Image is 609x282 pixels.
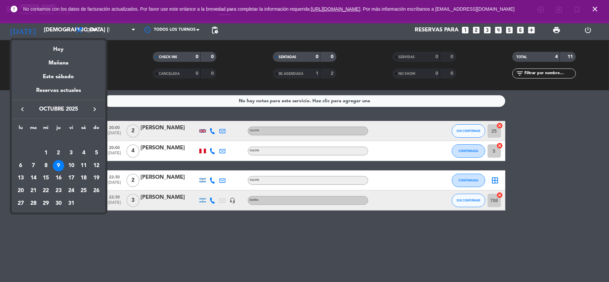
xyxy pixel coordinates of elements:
[39,147,52,159] td: 1 de octubre de 2025
[28,105,89,114] span: octubre 2025
[90,124,103,134] th: domingo
[90,172,103,184] td: 19 de octubre de 2025
[15,198,26,209] div: 27
[53,147,64,159] div: 2
[28,172,39,184] div: 14
[66,172,77,184] div: 17
[14,134,103,147] td: OCT.
[28,185,39,196] div: 21
[78,184,90,197] td: 25 de octubre de 2025
[65,184,78,197] td: 24 de octubre de 2025
[12,86,105,100] div: Reservas actuales
[27,197,40,210] td: 28 de octubre de 2025
[12,40,105,54] div: Hoy
[52,124,65,134] th: jueves
[12,54,105,67] div: Mañana
[14,124,27,134] th: lunes
[15,172,26,184] div: 13
[78,147,89,159] div: 4
[18,105,26,113] i: keyboard_arrow_left
[65,172,78,184] td: 17 de octubre de 2025
[14,159,27,172] td: 6 de octubre de 2025
[90,147,103,159] td: 5 de octubre de 2025
[52,159,65,172] td: 9 de octubre de 2025
[78,160,89,171] div: 11
[27,159,40,172] td: 7 de octubre de 2025
[78,172,90,184] td: 18 de octubre de 2025
[90,184,103,197] td: 26 de octubre de 2025
[16,105,28,114] button: keyboard_arrow_left
[65,159,78,172] td: 10 de octubre de 2025
[39,172,52,184] td: 15 de octubre de 2025
[90,159,103,172] td: 12 de octubre de 2025
[78,185,89,196] div: 25
[40,147,52,159] div: 1
[78,159,90,172] td: 11 de octubre de 2025
[40,198,52,209] div: 29
[53,160,64,171] div: 9
[66,185,77,196] div: 24
[91,147,102,159] div: 5
[78,147,90,159] td: 4 de octubre de 2025
[52,184,65,197] td: 23 de octubre de 2025
[14,172,27,184] td: 13 de octubre de 2025
[91,185,102,196] div: 26
[66,198,77,209] div: 31
[14,197,27,210] td: 27 de octubre de 2025
[52,172,65,184] td: 16 de octubre de 2025
[12,67,105,86] div: Este sábado
[27,184,40,197] td: 21 de octubre de 2025
[39,197,52,210] td: 29 de octubre de 2025
[15,185,26,196] div: 20
[52,147,65,159] td: 2 de octubre de 2025
[91,160,102,171] div: 12
[53,172,64,184] div: 16
[27,124,40,134] th: martes
[78,172,89,184] div: 18
[53,198,64,209] div: 30
[65,124,78,134] th: viernes
[40,185,52,196] div: 22
[78,124,90,134] th: sábado
[89,105,101,114] button: keyboard_arrow_right
[14,184,27,197] td: 20 de octubre de 2025
[66,160,77,171] div: 10
[28,160,39,171] div: 7
[53,185,64,196] div: 23
[91,172,102,184] div: 19
[28,198,39,209] div: 28
[39,159,52,172] td: 8 de octubre de 2025
[15,160,26,171] div: 6
[66,147,77,159] div: 3
[91,105,99,113] i: keyboard_arrow_right
[52,197,65,210] td: 30 de octubre de 2025
[65,147,78,159] td: 3 de octubre de 2025
[39,124,52,134] th: miércoles
[27,172,40,184] td: 14 de octubre de 2025
[40,172,52,184] div: 15
[65,197,78,210] td: 31 de octubre de 2025
[40,160,52,171] div: 8
[39,184,52,197] td: 22 de octubre de 2025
